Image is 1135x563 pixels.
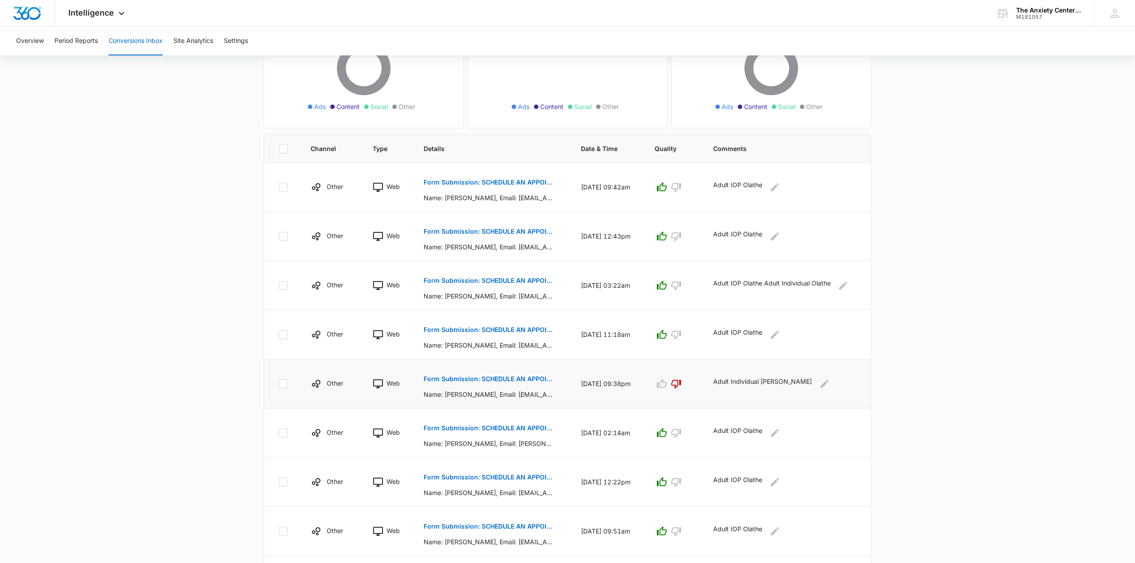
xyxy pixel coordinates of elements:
button: Period Reports [55,27,98,55]
p: Other [327,378,343,388]
button: Edit Comments [768,426,782,440]
td: [DATE] 12:43pm [570,212,644,261]
p: Other [327,526,343,535]
p: Web [387,231,400,240]
button: Edit Comments [817,377,832,391]
span: Ads [314,102,326,111]
span: Social [574,102,592,111]
p: Name: [PERSON_NAME], Email: [EMAIL_ADDRESS][DOMAIN_NAME], Phone: [PHONE_NUMBER], Location: [PERSO... [424,390,554,399]
span: Content [336,102,360,111]
span: Intelligence [68,8,114,17]
button: Edit Comments [768,475,782,489]
button: Edit Comments [836,278,850,293]
p: Web [387,526,400,535]
button: Site Analytics [173,27,213,55]
p: Web [387,378,400,388]
button: Form Submission: SCHEDULE AN APPOINTMENT [424,270,554,291]
p: Name: [PERSON_NAME], Email: [EMAIL_ADDRESS][DOMAIN_NAME], Location: [GEOGRAPHIC_DATA], Which serv... [424,291,554,301]
td: [DATE] 03:22am [570,261,644,310]
td: [DATE] 09:51am [570,507,644,556]
button: Form Submission: SCHEDULE AN APPOINTMENT [424,417,554,439]
p: Web [387,329,400,339]
button: Edit Comments [768,180,782,194]
p: Web [387,428,400,437]
p: Adult IOP Olathe [713,426,762,440]
p: Other [327,182,343,191]
td: [DATE] 11:18am [570,310,644,359]
p: Other [327,231,343,240]
p: Form Submission: SCHEDULE AN APPOINTMENT [424,474,554,480]
span: Other [806,102,823,111]
p: Name: [PERSON_NAME], Email: [PERSON_NAME][EMAIL_ADDRESS][PERSON_NAME][DOMAIN_NAME], Phone: [PHONE... [424,439,554,448]
p: Adult IOP Olathe [713,328,762,342]
p: Name: [PERSON_NAME], Email: [EMAIL_ADDRESS][DOMAIN_NAME], Phone: [PHONE_NUMBER], Location: [PERSO... [424,537,554,546]
p: Other [327,280,343,290]
p: Adult IOP Olathe [713,229,762,244]
td: [DATE] 02:14am [570,408,644,458]
p: Form Submission: SCHEDULE AN APPOINTMENT [424,228,554,235]
p: Adult Individual [PERSON_NAME] [713,377,812,391]
span: Social [778,102,795,111]
p: Name: [PERSON_NAME], Email: [EMAIL_ADDRESS][DOMAIN_NAME], Phone: null, Location: [GEOGRAPHIC_DATA... [424,488,554,497]
p: Other [327,477,343,486]
p: Other [327,428,343,437]
div: account name [1016,7,1081,14]
span: Other [602,102,619,111]
span: Comments [713,144,844,153]
button: Form Submission: SCHEDULE AN APPOINTMENT [424,368,554,390]
p: Adult IOP Olathe [713,475,762,489]
p: Name: [PERSON_NAME], Email: [EMAIL_ADDRESS][DOMAIN_NAME], Phone: [PHONE_NUMBER], Location: [GEOGR... [424,340,554,350]
span: Social [370,102,388,111]
button: Form Submission: SCHEDULE AN APPOINTMENT [424,466,554,488]
span: Content [540,102,563,111]
span: Type [373,144,389,153]
span: Other [399,102,415,111]
span: Ads [518,102,530,111]
span: Content [744,102,767,111]
p: Name: [PERSON_NAME], Email: [EMAIL_ADDRESS][DOMAIN_NAME], Phone: [PHONE_NUMBER], Location: [GEOGR... [424,193,554,202]
button: Edit Comments [768,229,782,244]
td: [DATE] 12:22pm [570,458,644,507]
span: Quality [655,144,679,153]
p: Form Submission: SCHEDULE AN APPOINTMENT [424,179,554,185]
button: Form Submission: SCHEDULE AN APPOINTMENT [424,172,554,193]
button: Settings [224,27,248,55]
p: Web [387,182,400,191]
button: Form Submission: SCHEDULE AN APPOINTMENT [424,516,554,537]
p: Form Submission: SCHEDULE AN APPOINTMENT [424,277,554,284]
button: Form Submission: SCHEDULE AN APPOINTMENT [424,221,554,242]
p: Adult IOP Olathe Adult Individual Olathe [713,278,831,293]
button: Edit Comments [768,328,782,342]
p: Form Submission: SCHEDULE AN APPOINTMENT [424,523,554,529]
span: Channel [311,144,338,153]
p: Web [387,280,400,290]
p: Name: [PERSON_NAME], Email: [EMAIL_ADDRESS][DOMAIN_NAME], Phone: [PHONE_NUMBER], Location: [GEOGR... [424,242,554,252]
p: Other [327,329,343,339]
p: Form Submission: SCHEDULE AN APPOINTMENT [424,376,554,382]
p: Web [387,477,400,486]
button: Overview [16,27,44,55]
p: Form Submission: SCHEDULE AN APPOINTMENT [424,425,554,431]
span: Details [424,144,546,153]
td: [DATE] 09:42am [570,163,644,212]
span: Ads [722,102,733,111]
p: Form Submission: SCHEDULE AN APPOINTMENT [424,327,554,333]
button: Edit Comments [768,524,782,538]
p: Adult IOP Olathe [713,524,762,538]
td: [DATE] 09:38pm [570,359,644,408]
p: Adult IOP Olathe [713,180,762,194]
button: Form Submission: SCHEDULE AN APPOINTMENT [424,319,554,340]
span: Date & Time [581,144,620,153]
div: account id [1016,14,1081,20]
button: Conversions Inbox [109,27,163,55]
